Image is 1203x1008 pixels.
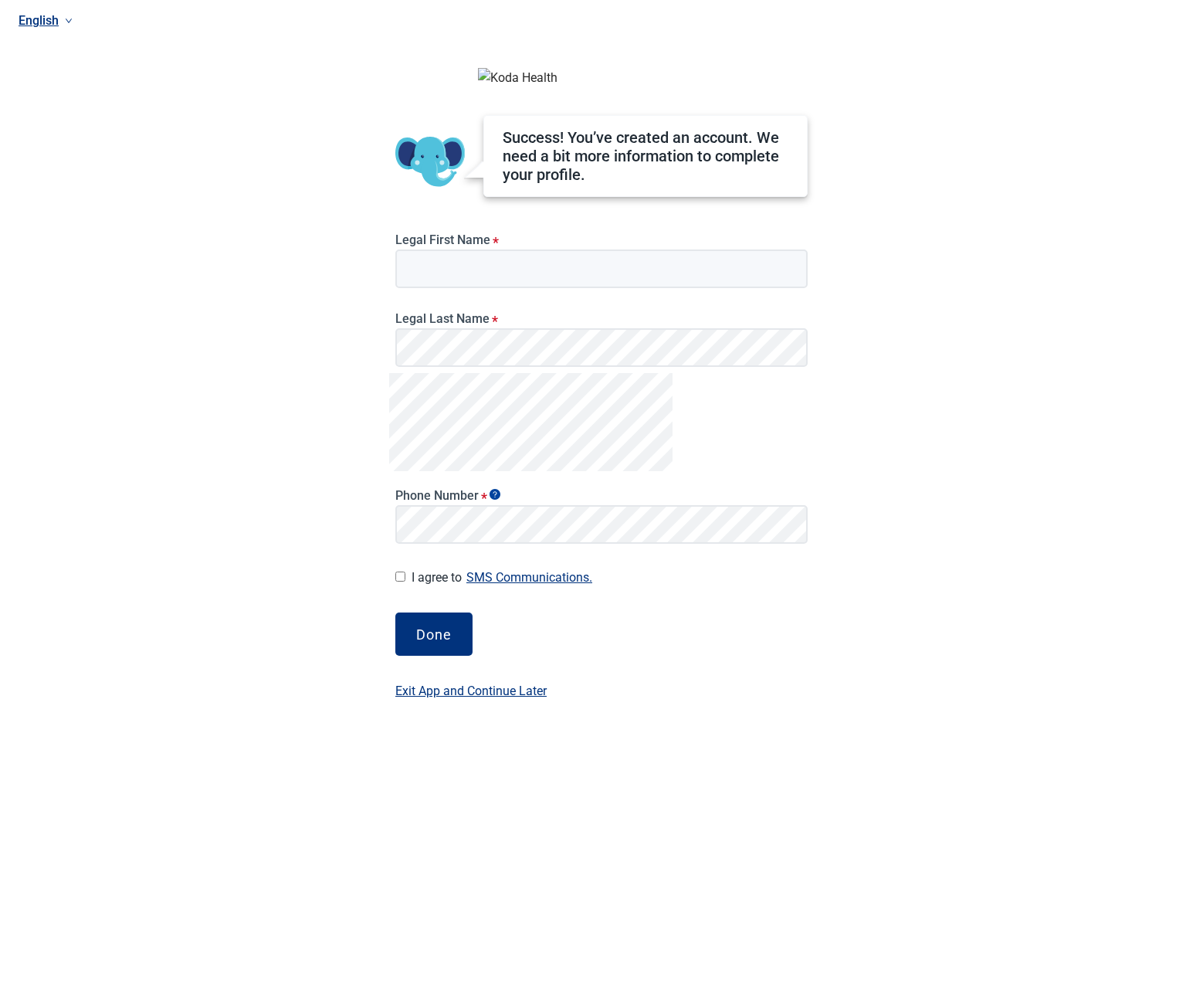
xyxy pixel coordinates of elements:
div: Done [416,626,452,642]
label: Phone Number [395,488,808,503]
button: Done [395,613,473,656]
div: Success! You’ve created an account. We need a bit more information to complete your profile. [503,128,788,184]
label: I agree to [412,567,808,588]
label: Legal First Name [395,232,808,247]
img: Koda Elephant [395,127,465,197]
label: Legal Last Name [395,311,808,326]
span: Show tooltip [490,489,500,500]
button: I agree to [462,567,597,588]
img: Koda Health [478,68,725,87]
a: Current language: English [12,8,1184,33]
button: Exit App and Continue Later [395,680,547,731]
span: down [65,17,73,25]
label: Exit App and Continue Later [395,681,547,701]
